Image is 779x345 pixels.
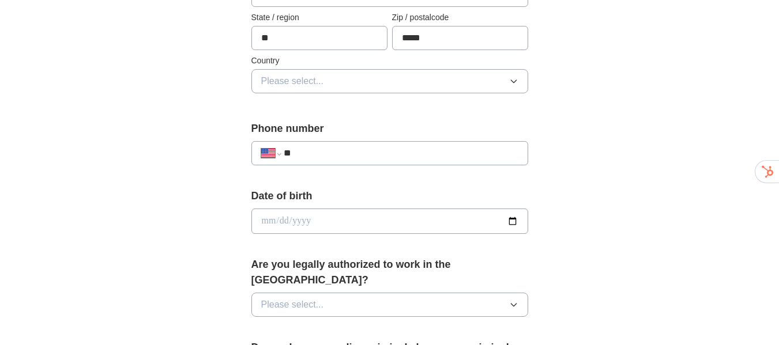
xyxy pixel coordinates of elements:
[392,12,528,24] label: Zip / postalcode
[251,55,528,67] label: Country
[251,12,387,24] label: State / region
[251,188,528,204] label: Date of birth
[261,74,324,88] span: Please select...
[251,257,528,288] label: Are you legally authorized to work in the [GEOGRAPHIC_DATA]?
[251,293,528,317] button: Please select...
[251,121,528,137] label: Phone number
[251,69,528,93] button: Please select...
[261,298,324,312] span: Please select...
